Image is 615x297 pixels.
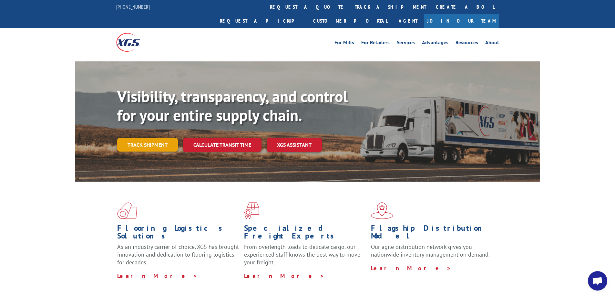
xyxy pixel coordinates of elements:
[183,138,261,152] a: Calculate transit time
[588,271,607,291] div: Open chat
[424,14,499,28] a: Join Our Team
[371,224,493,243] h1: Flagship Distribution Model
[117,86,348,125] b: Visibility, transparency, and control for your entire supply chain.
[116,4,150,10] a: [PHONE_NUMBER]
[117,224,239,243] h1: Flooring Logistics Solutions
[244,272,324,280] a: Learn More >
[244,202,259,219] img: xgs-icon-focused-on-flooring-red
[117,272,198,280] a: Learn More >
[244,224,366,243] h1: Specialized Freight Experts
[117,138,178,152] a: Track shipment
[308,14,392,28] a: Customer Portal
[361,40,390,47] a: For Retailers
[117,202,137,219] img: xgs-icon-total-supply-chain-intelligence-red
[117,243,239,266] span: As an industry carrier of choice, XGS has brought innovation and dedication to flooring logistics...
[244,243,366,272] p: From overlength loads to delicate cargo, our experienced staff knows the best way to move your fr...
[456,40,478,47] a: Resources
[371,243,490,258] span: Our agile distribution network gives you nationwide inventory management on demand.
[371,202,393,219] img: xgs-icon-flagship-distribution-model-red
[215,14,308,28] a: Request a pickup
[392,14,424,28] a: Agent
[267,138,322,152] a: XGS ASSISTANT
[485,40,499,47] a: About
[334,40,354,47] a: For Mills
[422,40,448,47] a: Advantages
[397,40,415,47] a: Services
[371,264,451,272] a: Learn More >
